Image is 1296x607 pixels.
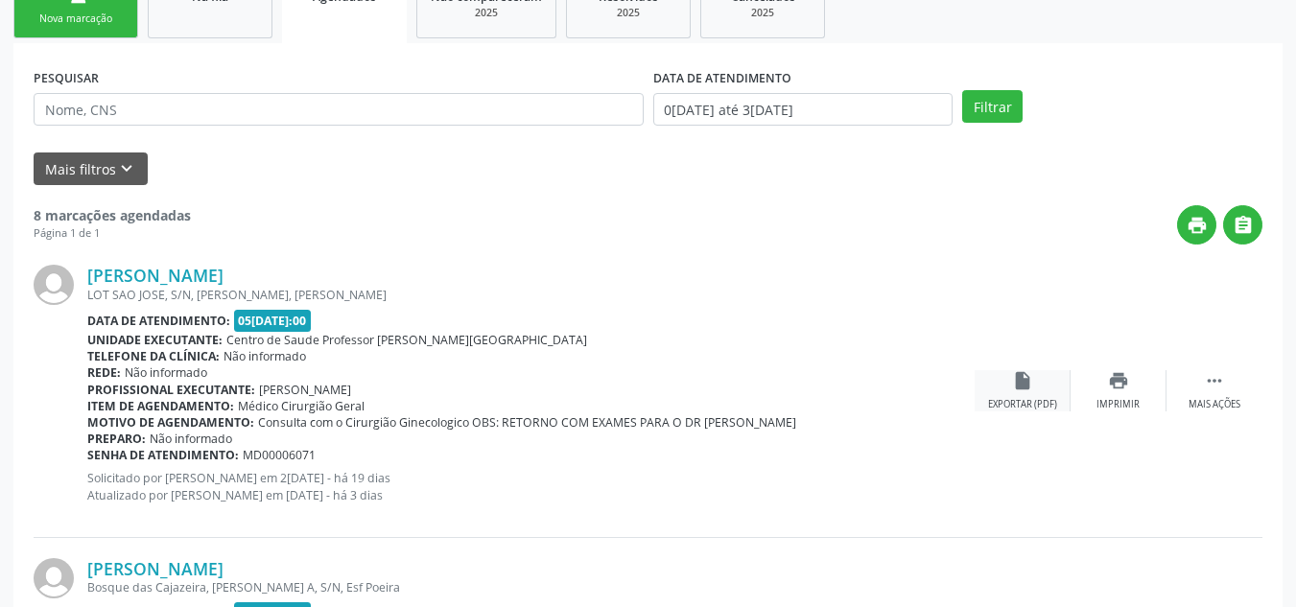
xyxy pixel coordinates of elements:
[1108,370,1129,391] i: print
[259,382,351,398] span: [PERSON_NAME]
[150,431,232,447] span: Não informado
[1012,370,1033,391] i: insert_drive_file
[116,158,137,179] i: keyboard_arrow_down
[1177,205,1216,245] button: print
[243,447,316,463] span: MD00006071
[87,332,223,348] b: Unidade executante:
[34,206,191,224] strong: 8 marcações agendadas
[87,382,255,398] b: Profissional executante:
[34,265,74,305] img: img
[653,93,954,126] input: Selecione um intervalo
[1189,398,1240,411] div: Mais ações
[238,398,365,414] span: Médico Cirurgião Geral
[87,398,234,414] b: Item de agendamento:
[234,310,312,332] span: 05[DATE]:00
[1223,205,1262,245] button: 
[87,470,975,502] p: Solicitado por [PERSON_NAME] em 2[DATE] - há 19 dias Atualizado por [PERSON_NAME] em [DATE] - há ...
[87,431,146,447] b: Preparo:
[1204,370,1225,391] i: 
[34,152,148,186] button: Mais filtroskeyboard_arrow_down
[258,414,796,431] span: Consulta com o Cirurgião Ginecologico OBS: RETORNO COM EXAMES PARA O DR [PERSON_NAME]
[580,6,676,20] div: 2025
[224,348,306,364] span: Não informado
[87,348,220,364] b: Telefone da clínica:
[28,12,124,26] div: Nova marcação
[87,364,121,381] b: Rede:
[87,287,975,303] div: LOT SAO JOSE, S/N, [PERSON_NAME], [PERSON_NAME]
[87,313,230,329] b: Data de atendimento:
[962,90,1023,123] button: Filtrar
[87,414,254,431] b: Motivo de agendamento:
[87,558,224,579] a: [PERSON_NAME]
[34,93,644,126] input: Nome, CNS
[87,447,239,463] b: Senha de atendimento:
[653,63,791,93] label: DATA DE ATENDIMENTO
[34,225,191,242] div: Página 1 de 1
[87,265,224,286] a: [PERSON_NAME]
[988,398,1057,411] div: Exportar (PDF)
[431,6,542,20] div: 2025
[1233,215,1254,236] i: 
[1187,215,1208,236] i: print
[226,332,587,348] span: Centro de Saude Professor [PERSON_NAME][GEOGRAPHIC_DATA]
[34,63,99,93] label: PESQUISAR
[715,6,811,20] div: 2025
[87,579,975,595] div: Bosque das Cajazeira, [PERSON_NAME] A, S/N, Esf Poeira
[1096,398,1140,411] div: Imprimir
[125,364,207,381] span: Não informado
